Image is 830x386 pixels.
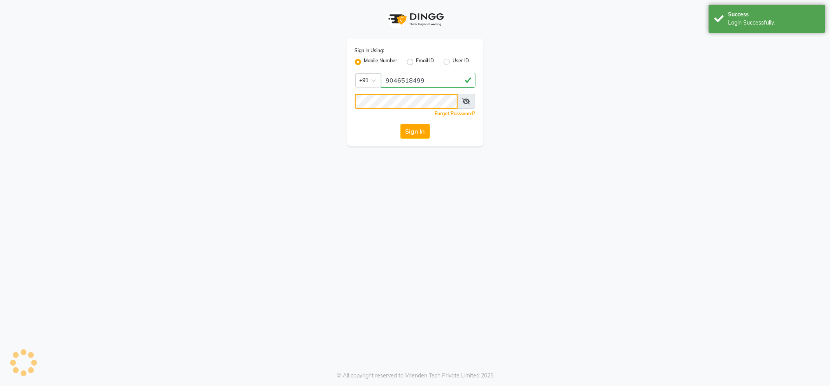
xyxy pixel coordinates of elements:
[381,73,476,88] input: Username
[355,94,458,109] input: Username
[364,57,398,67] label: Mobile Number
[453,57,469,67] label: User ID
[400,124,430,139] button: Sign In
[728,11,819,19] div: Success
[728,19,819,27] div: Login Successfully.
[355,47,384,54] label: Sign In Using:
[384,8,446,31] img: logo1.svg
[416,57,434,67] label: Email ID
[435,111,476,116] a: Forgot Password?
